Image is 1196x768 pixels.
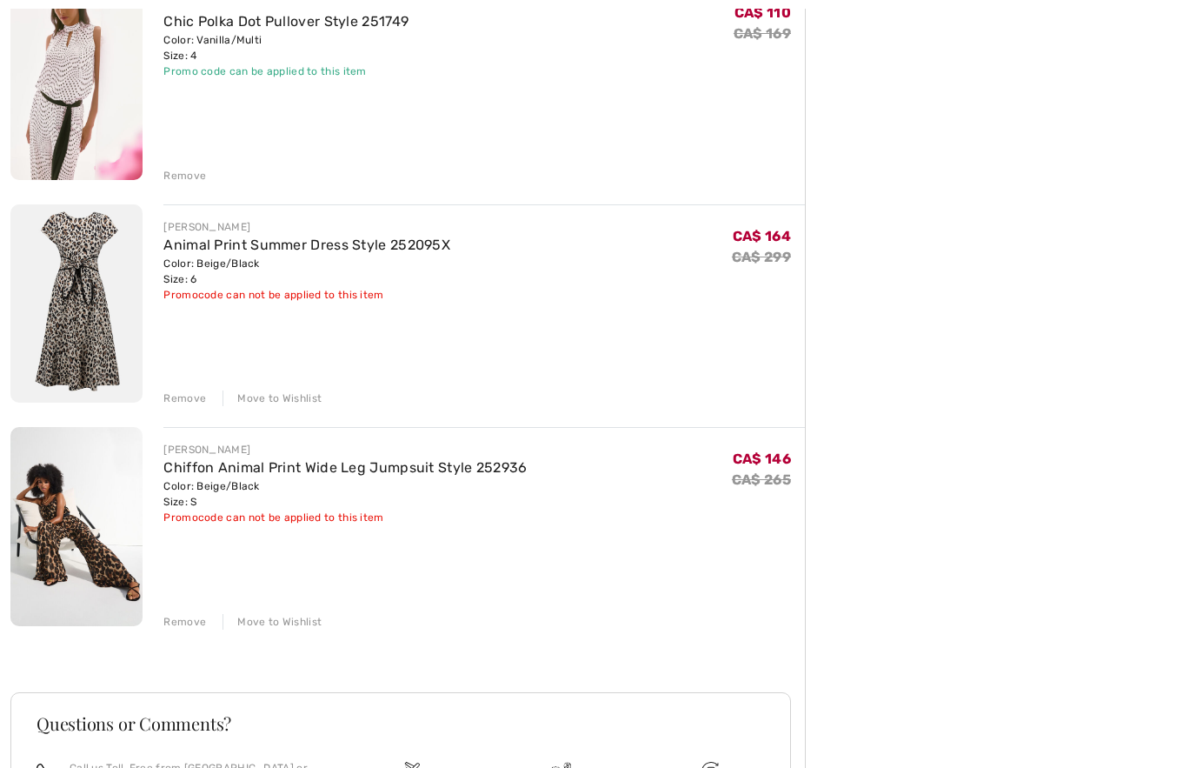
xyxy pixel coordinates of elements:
[37,715,765,732] h3: Questions or Comments?
[734,4,791,21] span: CA$ 110
[10,204,143,404] img: Animal Print Summer Dress Style 252095X
[163,168,206,184] div: Remove
[163,459,527,476] a: Chiffon Animal Print Wide Leg Jumpsuit Style 252936
[163,510,527,525] div: Promocode can not be applied to this item
[163,391,206,406] div: Remove
[163,256,450,287] div: Color: Beige/Black Size: 6
[163,219,450,235] div: [PERSON_NAME]
[163,63,409,79] div: Promo code can be applied to this item
[223,614,322,630] div: Move to Wishlist
[163,32,409,63] div: Color: Vanilla/Multi Size: 4
[163,478,527,510] div: Color: Beige/Black Size: S
[733,451,791,467] span: CA$ 146
[733,228,791,244] span: CA$ 164
[223,391,322,406] div: Move to Wishlist
[163,614,206,630] div: Remove
[732,471,791,488] s: CA$ 265
[163,13,409,30] a: Chic Polka Dot Pullover Style 251749
[734,25,791,42] s: CA$ 169
[10,427,143,625] img: Chiffon Animal Print Wide Leg Jumpsuit Style 252936
[163,237,450,253] a: Animal Print Summer Dress Style 252095X
[163,442,527,457] div: [PERSON_NAME]
[732,249,791,265] s: CA$ 299
[163,287,450,303] div: Promocode can not be applied to this item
